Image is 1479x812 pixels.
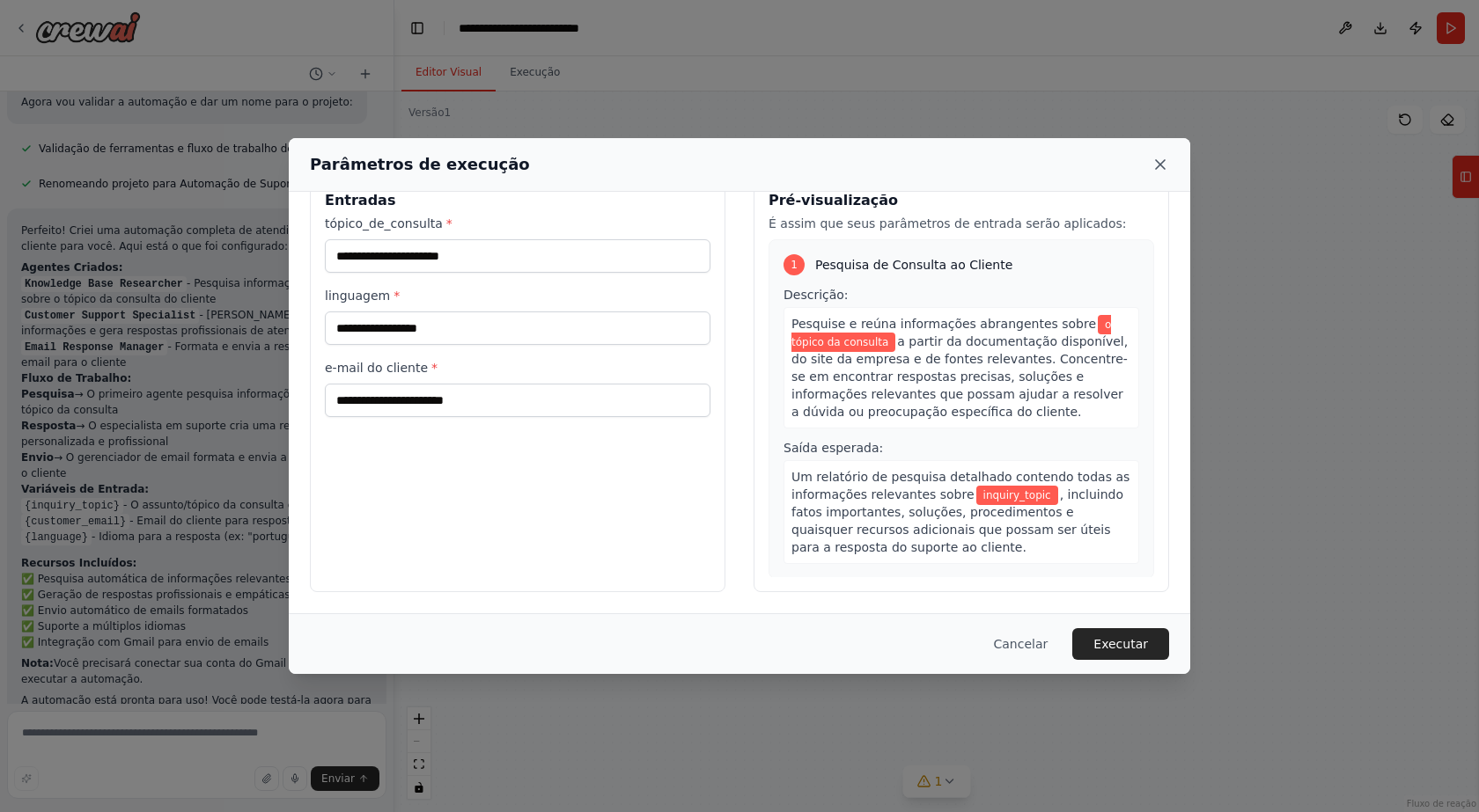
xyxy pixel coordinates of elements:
[791,317,1096,331] font: Pesquise e reúna informações abrangentes sobre
[983,489,1051,501] font: inquiry_topic
[325,361,428,375] font: e-mail do cliente
[325,192,395,208] font: Entradas
[325,216,443,230] font: tópico_de_consulta
[791,315,1111,352] span: Variável: inquiry_topic
[815,258,1012,272] font: Pesquisa de Consulta ao Cliente
[791,470,1129,501] font: Um relatório de pesquisa detalhado contendo todas as informações relevantes sobre
[325,289,390,303] font: linguagem
[976,486,1058,505] span: Variável: inquiry_topic
[791,487,1123,554] font: , incluindo fatos importantes, soluções, procedimentos e quaisquer recursos adicionais que possam...
[791,318,1111,348] font: o tópico da consulta
[791,334,1128,419] font: a partir da documentação disponível, do site da empresa e de fontes relevantes. Concentre-se em e...
[994,637,1049,651] font: Cancelar
[769,216,1127,230] font: É assim que seus parâmetros de entrada serão aplicados:
[784,441,883,455] font: Saída esperada:
[769,192,898,208] font: Pré-visualização
[980,628,1063,660] button: Cancelar
[791,259,798,271] font: 1
[1093,637,1148,651] font: Executar
[1072,628,1169,660] button: Executar
[310,155,530,173] font: Parâmetros de execução
[784,288,849,302] font: Descrição:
